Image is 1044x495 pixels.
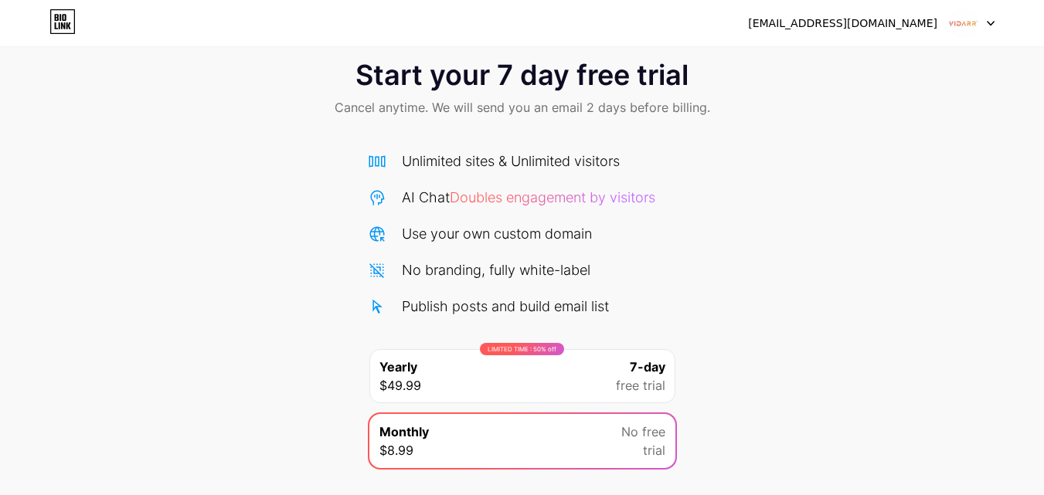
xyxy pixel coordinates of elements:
[379,376,421,395] span: $49.99
[643,441,665,459] span: trial
[335,98,710,117] span: Cancel anytime. We will send you an email 2 days before billing.
[402,223,592,244] div: Use your own custom domain
[402,151,620,171] div: Unlimited sites & Unlimited visitors
[450,189,655,205] span: Doubles engagement by visitors
[402,187,655,208] div: AI Chat
[402,296,609,317] div: Publish posts and build email list
[355,59,689,90] span: Start your 7 day free trial
[379,358,417,376] span: Yearly
[616,376,665,395] span: free trial
[748,15,937,32] div: [EMAIL_ADDRESS][DOMAIN_NAME]
[402,259,590,280] div: No branding, fully white-label
[480,343,564,355] div: LIMITED TIME : 50% off
[630,358,665,376] span: 7-day
[949,8,978,38] img: vidarr
[379,441,413,459] span: $8.99
[379,422,429,441] span: Monthly
[621,422,665,441] span: No free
